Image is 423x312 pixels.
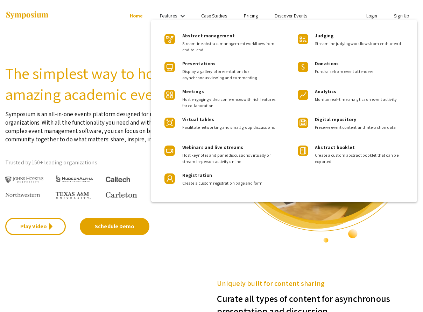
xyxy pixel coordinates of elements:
img: Product Icon [164,173,175,184]
span: Webinars and live streams [182,144,244,150]
span: Registration [182,172,212,178]
span: Virtual tables [182,116,214,122]
img: Product Icon [298,118,308,128]
span: Meetings [182,88,204,95]
span: Donations [315,60,339,67]
span: Judging [315,32,333,39]
span: Create a custom registration page and form [182,180,276,186]
img: Product Icon [164,62,175,72]
span: Monitor real-time analytics on event activity [315,96,407,103]
img: Product Icon [164,146,175,156]
span: Host engaging video conferences with rich features for collaboration [182,96,276,109]
span: Digital repository [315,116,356,122]
span: Preserve event content and interaction data [315,124,407,131]
span: Abstract booklet [315,144,355,150]
span: Host keynotes and panel discussions virtually or stream in-person activity online [182,152,276,165]
img: Product Icon [164,34,175,44]
span: Fundraise from event attendees [315,68,407,75]
span: Streamline judging workflows from end-to-end [315,40,407,47]
img: Product Icon [164,90,175,100]
span: Streamline abstract management workflows from end-to-end [182,40,276,53]
span: Presentations [182,60,216,67]
span: Display a gallery of presentations for asynchronous viewing and commenting [182,68,276,81]
span: Analytics [315,88,336,95]
span: Abstract management [182,32,235,39]
span: Create a custom abstract booklet that can be exported [315,152,407,165]
img: Product Icon [164,118,175,128]
img: Product Icon [298,146,308,156]
span: Facilitate networking and small group discussions [182,124,276,131]
img: Product Icon [298,90,308,100]
img: Product Icon [298,34,308,44]
img: Product Icon [298,62,308,72]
